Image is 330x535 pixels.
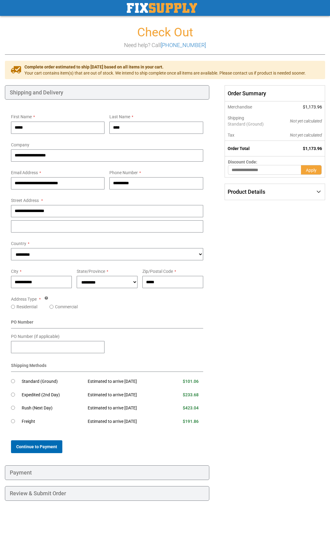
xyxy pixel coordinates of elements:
span: Not yet calculated [290,119,322,123]
span: Company [11,142,29,147]
span: Address Type [11,297,37,302]
span: Order Summary [225,85,325,102]
h3: Need help? Call [5,42,325,48]
button: Apply [301,165,322,175]
span: Your cart contains item(s) that are out of stock. We intend to ship complete once all items are a... [24,70,306,76]
div: Review & Submit Order [5,486,209,501]
label: Commercial [55,304,78,310]
td: Estimated to arrive [DATE] [83,375,167,388]
span: Street Address [11,198,39,203]
td: Rush (Next Day) [22,401,83,415]
th: Tax [225,130,277,141]
div: Payment [5,465,209,480]
a: store logo [127,3,197,13]
span: Not yet calculated [290,133,322,137]
span: $191.86 [183,419,199,424]
h1: Check Out [5,26,325,39]
span: Standard (Ground) [228,121,274,127]
a: [PHONE_NUMBER] [161,42,206,48]
span: Apply [306,168,317,173]
span: Complete order estimated to ship [DATE] based on all items in your cart. [24,64,306,70]
div: Shipping Methods [11,362,203,372]
span: Last Name [109,114,130,119]
span: $101.06 [183,379,199,384]
span: PO Number (if applicable) [11,334,60,339]
img: Fix Industrial Supply [127,3,197,13]
span: $233.68 [183,392,199,397]
td: Standard (Ground) [22,375,83,388]
span: City [11,269,18,274]
button: Continue to Payment [11,440,62,453]
div: PO Number [11,319,203,328]
td: Estimated to arrive [DATE] [83,388,167,402]
span: Continue to Payment [16,444,57,449]
span: $423.04 [183,405,199,410]
label: Residential [16,304,37,310]
span: Country [11,241,26,246]
span: $1,173.96 [303,104,322,109]
td: Freight [22,415,83,428]
strong: Order Total [228,146,250,151]
th: Merchandise [225,101,277,112]
span: State/Province [77,269,105,274]
td: Expedited (2nd Day) [22,388,83,402]
span: Discount Code: [228,159,257,164]
span: Zip/Postal Code [142,269,173,274]
span: Product Details [228,189,265,195]
div: Shipping and Delivery [5,85,209,100]
span: $1,173.96 [303,146,322,151]
td: Estimated to arrive [DATE] [83,401,167,415]
td: Estimated to arrive [DATE] [83,415,167,428]
span: Phone Number [109,170,138,175]
span: Email Address [11,170,38,175]
span: First Name [11,114,32,119]
span: Shipping [228,115,244,120]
